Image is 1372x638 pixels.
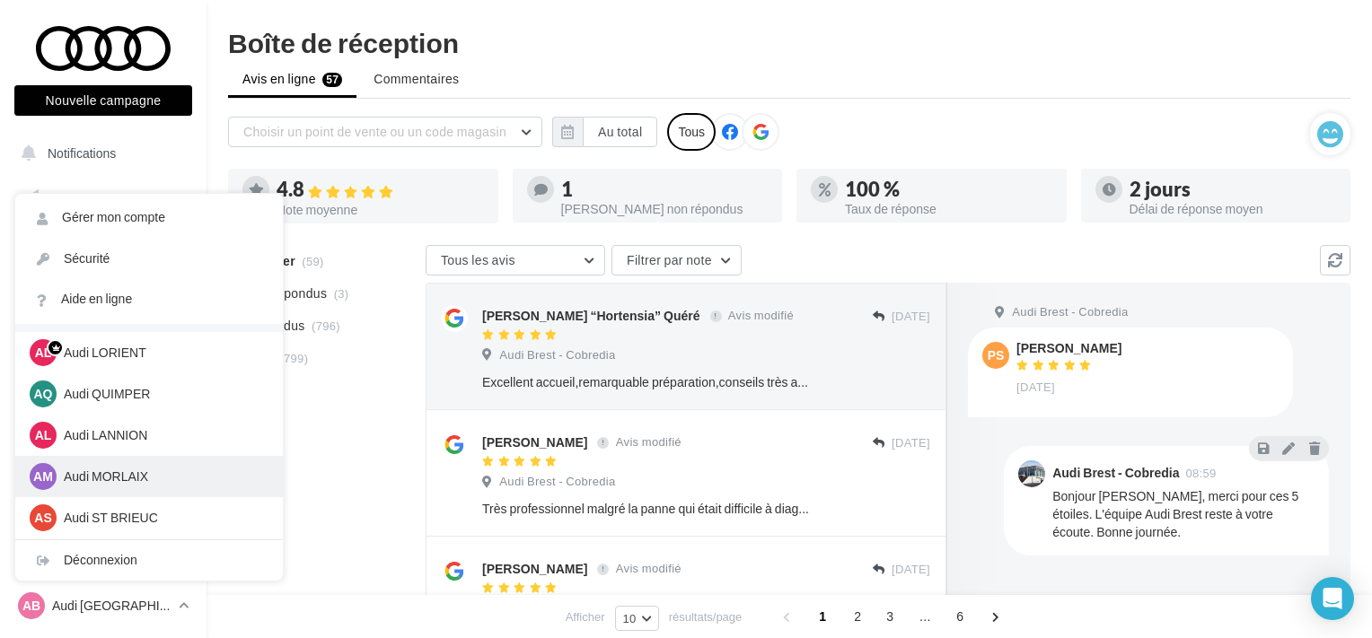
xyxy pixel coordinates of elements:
span: Afficher [566,608,605,625]
span: AL [35,426,52,444]
span: AS [34,509,51,527]
span: pS [988,346,1005,364]
div: [PERSON_NAME] [482,560,587,578]
span: 3 [875,602,904,631]
span: AM [33,468,53,485]
span: résultats/page [669,608,743,625]
span: Non répondus [245,284,327,302]
span: [DATE] [892,562,930,578]
div: 100 % [845,179,1052,199]
span: Audi Brest - Cobredia [1012,304,1128,320]
span: 10 [623,611,637,625]
span: (799) [279,351,308,365]
div: Bonjour [PERSON_NAME], merci pour ces 5 étoiles. L'équipe Audi Brest reste à votre écoute. Bonne ... [1052,487,1315,541]
div: Open Intercom Messenger [1311,577,1354,620]
span: 1 [808,602,837,631]
a: Campagnes [11,315,196,353]
div: 1 [561,179,769,199]
div: [PERSON_NAME] “Hortensia” Quéré [482,307,700,325]
span: Avis modifié [616,562,682,576]
div: Taux de réponse [845,203,1052,215]
span: [DATE] [1016,380,1055,396]
span: 2 [843,602,872,631]
span: AB [22,597,40,615]
a: Sécurité [15,239,283,279]
span: AL [35,344,52,362]
div: Excellent accueil,remarquable préparation,conseils très appréciés.Ayant déjà acheté plusieurs véh... [482,373,814,391]
a: Boîte de réception57 [11,223,196,262]
p: Audi ST BRIEUC [64,509,261,527]
button: Au total [552,117,657,147]
span: Tous les avis [441,252,515,267]
span: Avis modifié [728,309,794,323]
span: 6 [945,602,974,631]
button: Tous les avis [426,245,605,275]
span: AQ [34,385,53,403]
span: Audi Brest - Cobredia [499,347,615,363]
a: Gérer mon compte [15,197,283,238]
div: 4.8 [277,179,484,200]
div: Audi Brest - Cobredia [1052,467,1179,479]
span: Audi Brest - Cobredia [499,474,615,490]
button: Choisir un point de vente ou un code magasin [228,117,542,147]
span: [DATE] [892,435,930,451]
div: Boîte de réception [228,29,1350,56]
p: Audi [GEOGRAPHIC_DATA] [52,597,171,615]
button: Notifications [11,135,189,172]
div: Très professionnel malgré la panne qui était difficile à diagnostiquer [482,500,814,518]
span: Opérations [47,190,108,205]
button: Au total [583,117,657,147]
p: Audi LANNION [64,426,261,444]
button: Filtrer par note [611,245,742,275]
a: Médiathèque [11,359,196,397]
div: [PERSON_NAME] [1016,342,1121,354]
span: Avis modifié [616,435,682,450]
span: Notifications [48,145,116,161]
span: Commentaires [374,70,459,88]
a: Opérations [11,179,196,217]
p: Audi LORIENT [64,344,261,362]
div: Note moyenne [277,204,484,216]
div: Délai de réponse moyen [1130,203,1337,215]
span: (796) [312,319,340,333]
span: Choisir un point de vente ou un code magasin [243,124,506,139]
span: [DATE] [892,309,930,325]
div: [PERSON_NAME] [482,433,587,451]
span: 08:59 [1185,468,1216,479]
a: Visibilité en ligne [11,270,196,308]
a: AB Audi [GEOGRAPHIC_DATA] [14,589,192,623]
a: PLV et print personnalisable [11,404,196,457]
p: Audi MORLAIX [64,468,261,485]
button: Nouvelle campagne [14,85,192,116]
div: 2 jours [1130,179,1337,199]
p: Audi QUIMPER [64,385,261,403]
div: [PERSON_NAME] non répondus [561,203,769,215]
span: ... [910,602,939,631]
a: Aide en ligne [15,279,283,319]
div: Déconnexion [15,540,283,581]
div: Tous [667,113,716,151]
button: 10 [615,606,659,631]
span: (3) [334,286,349,301]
